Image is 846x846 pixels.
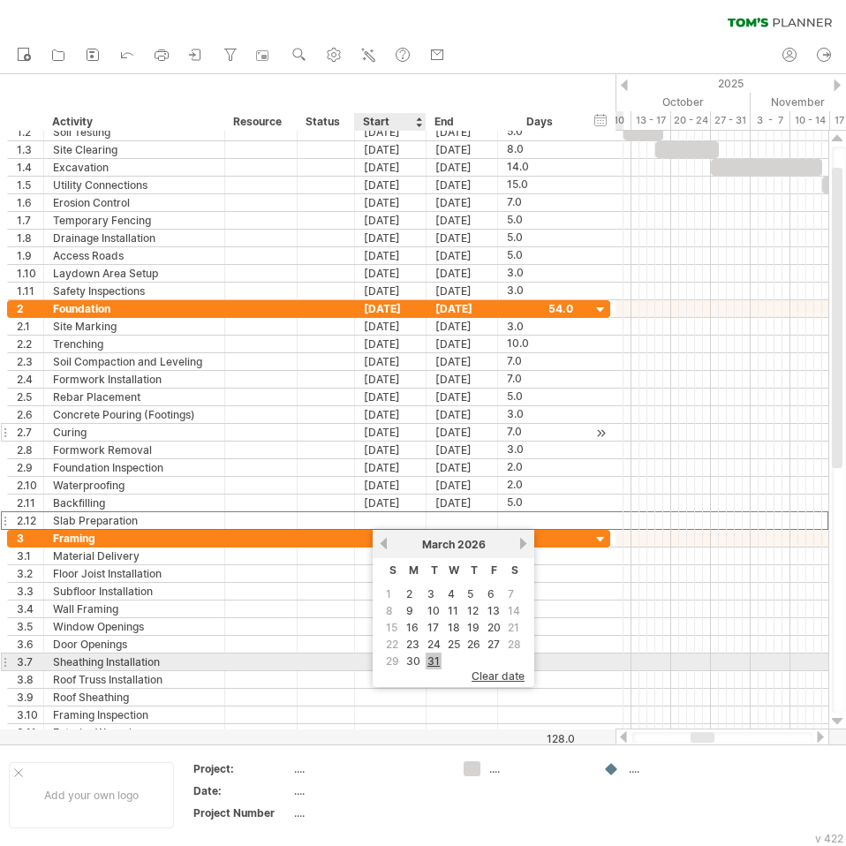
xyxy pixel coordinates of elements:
[507,318,573,335] div: 3.0
[355,265,427,282] div: [DATE]
[427,353,498,370] div: [DATE]
[427,212,498,229] div: [DATE]
[377,537,390,550] a: previous
[17,512,43,529] div: 2.12
[53,512,215,529] div: Slab Preparation
[383,603,402,618] td: this is a weekend day
[593,424,609,442] div: scroll to activity
[507,477,573,494] div: 2.0
[355,336,427,352] div: [DATE]
[507,459,573,476] div: 2.0
[427,265,498,282] div: [DATE]
[53,636,215,653] div: Door Openings
[53,247,215,264] div: Access Roads
[17,194,43,211] div: 1.6
[446,585,457,602] a: 4
[17,618,43,635] div: 3.5
[53,565,215,582] div: Floor Joist Installation
[53,618,215,635] div: Window Openings
[790,111,830,130] div: 10 - 14
[431,563,438,577] span: Tuesday
[486,636,502,653] a: 27
[53,548,215,564] div: Material Delivery
[629,761,725,776] div: ....
[53,283,215,299] div: Safety Inspections
[426,653,442,669] a: 31
[355,389,427,405] div: [DATE]
[355,406,427,423] div: [DATE]
[383,586,402,601] td: this is a weekend day
[355,353,427,370] div: [DATE]
[427,442,498,458] div: [DATE]
[506,636,523,653] span: 28
[53,300,215,317] div: Foundation
[355,318,427,335] div: [DATE]
[426,602,442,619] a: 10
[426,636,442,653] a: 24
[505,586,524,601] td: this is a weekend day
[671,111,711,130] div: 20 - 24
[427,141,498,158] div: [DATE]
[491,563,497,577] span: Friday
[486,585,496,602] a: 6
[446,602,460,619] a: 11
[17,230,43,246] div: 1.8
[404,636,421,653] a: 23
[17,159,43,176] div: 1.4
[457,538,486,551] span: 2026
[486,602,502,619] a: 13
[427,495,498,511] div: [DATE]
[17,653,43,670] div: 3.7
[17,548,43,564] div: 3.1
[427,283,498,299] div: [DATE]
[193,761,291,776] div: Project:
[465,636,482,653] a: 26
[507,336,573,352] div: 10.0
[507,371,573,388] div: 7.0
[17,424,43,441] div: 2.7
[52,113,215,131] div: Activity
[355,159,427,176] div: [DATE]
[507,442,573,458] div: 3.0
[446,636,462,653] a: 25
[427,389,498,405] div: [DATE]
[506,602,522,619] span: 14
[355,442,427,458] div: [DATE]
[17,601,43,617] div: 3.4
[355,424,427,441] div: [DATE]
[465,619,481,636] a: 19
[384,585,393,602] span: 1
[53,265,215,282] div: Laydown Area Setup
[17,565,43,582] div: 3.2
[17,459,43,476] div: 2.9
[426,585,436,602] a: 3
[53,141,215,158] div: Site Clearing
[53,230,215,246] div: Drainage Installation
[427,459,498,476] div: [DATE]
[517,537,530,550] a: next
[507,194,573,211] div: 7.0
[409,563,419,577] span: Monday
[53,689,215,706] div: Roof Sheathing
[507,353,573,370] div: 7.0
[384,602,395,619] span: 8
[355,495,427,511] div: [DATE]
[53,424,215,441] div: Curing
[355,247,427,264] div: [DATE]
[449,563,459,577] span: Wednesday
[17,336,43,352] div: 2.2
[497,113,581,131] div: Days
[355,283,427,299] div: [DATE]
[17,212,43,229] div: 1.7
[507,230,573,246] div: 5.0
[355,230,427,246] div: [DATE]
[53,336,215,352] div: Trenching
[17,353,43,370] div: 2.3
[53,389,215,405] div: Rebar Placement
[53,601,215,617] div: Wall Framing
[17,371,43,388] div: 2.4
[568,93,751,111] div: October 2025
[363,113,416,131] div: Start
[751,111,790,130] div: 3 - 7
[53,530,215,547] div: Framing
